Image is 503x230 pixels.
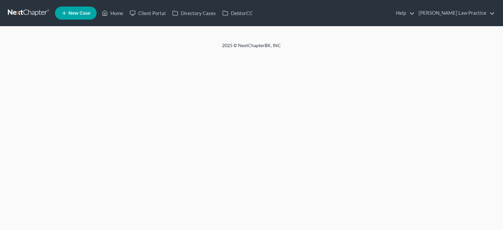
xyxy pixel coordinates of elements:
a: DebtorCC [219,7,256,19]
a: Help [393,7,415,19]
a: Client Portal [126,7,169,19]
a: [PERSON_NAME] Law Practice [415,7,495,19]
new-legal-case-button: New Case [55,7,97,20]
a: Home [99,7,126,19]
a: Directory Cases [169,7,219,19]
div: 2025 © NextChapterBK, INC [65,42,438,54]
